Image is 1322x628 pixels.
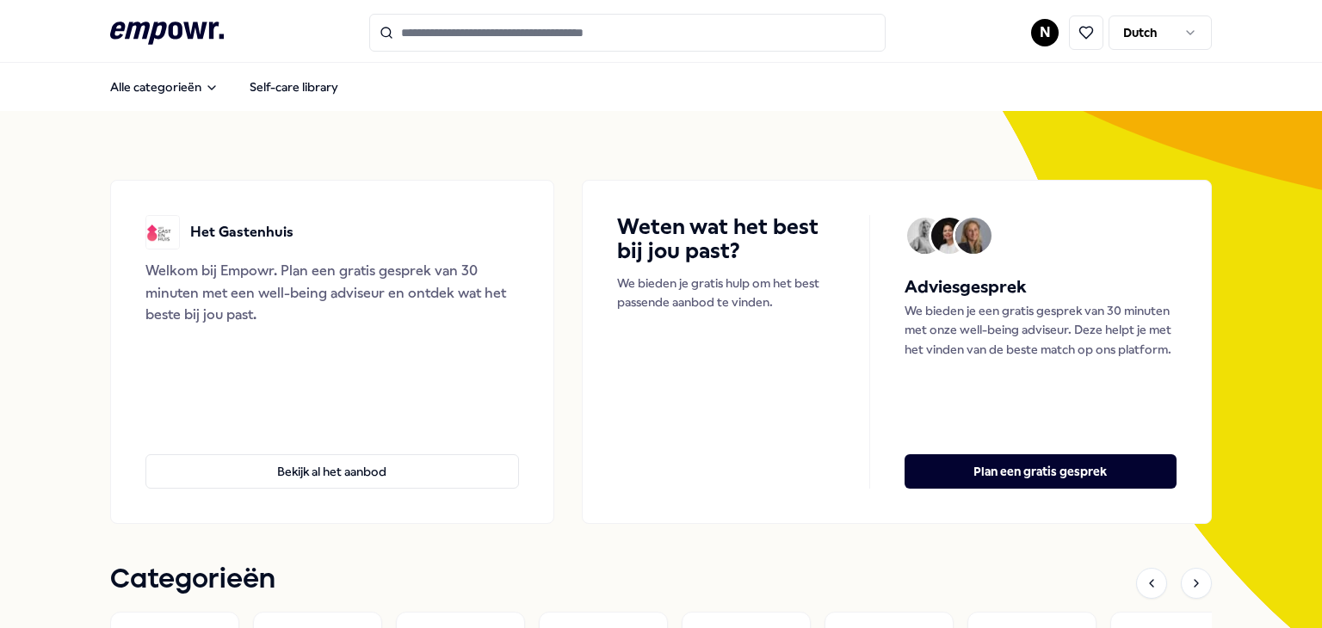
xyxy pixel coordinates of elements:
[905,274,1177,301] h5: Adviesgesprek
[905,301,1177,359] p: We bieden je een gratis gesprek van 30 minuten met onze well-being adviseur. Deze helpt je met he...
[145,260,519,326] div: Welkom bij Empowr. Plan een gratis gesprek van 30 minuten met een well-being adviseur en ontdek w...
[907,218,943,254] img: Avatar
[110,558,275,601] h1: Categorieën
[369,14,886,52] input: Search for products, categories or subcategories
[617,215,835,263] h4: Weten wat het best bij jou past?
[145,215,180,249] img: Het Gastenhuis
[145,454,519,489] button: Bekijk al het aanbod
[190,221,293,243] p: Het Gastenhuis
[236,70,352,104] a: Self-care library
[955,218,991,254] img: Avatar
[96,70,352,104] nav: Main
[1031,19,1059,46] button: N
[931,218,967,254] img: Avatar
[905,454,1177,489] button: Plan een gratis gesprek
[617,274,835,312] p: We bieden je gratis hulp om het best passende aanbod te vinden.
[96,70,232,104] button: Alle categorieën
[145,427,519,489] a: Bekijk al het aanbod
